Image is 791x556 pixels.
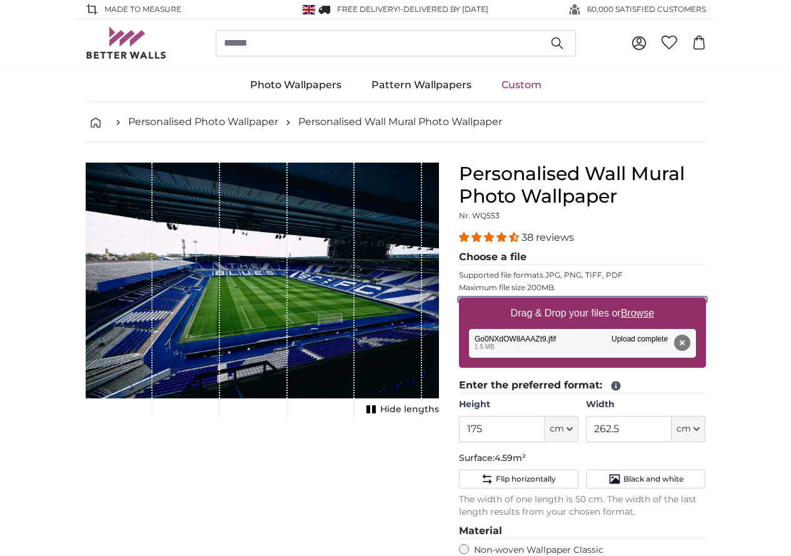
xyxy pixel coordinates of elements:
p: Surface: [459,452,706,465]
span: Nr. WQ553 [459,211,500,220]
span: 60,000 SATISFIED CUSTOMERS [587,4,706,15]
nav: breadcrumbs [86,102,706,143]
h1: Personalised Wall Mural Photo Wallpaper [459,163,706,208]
p: Supported file formats JPG, PNG, TIFF, PDF [459,270,706,280]
label: Width [586,398,705,411]
a: Pattern Wallpapers [356,69,486,101]
button: Black and white [586,470,705,488]
span: Made to Measure [104,4,181,15]
a: Personalised Photo Wallpaper [128,114,278,129]
button: Flip horizontally [459,470,578,488]
img: United Kingdom [303,5,315,14]
p: Maximum file size 200MB. [459,283,706,293]
p: The width of one length is 50 cm. The width of the last length results from your chosen format. [459,493,706,518]
legend: Material [459,523,706,539]
span: cm [677,423,691,435]
button: cm [545,416,578,442]
a: Personalised Wall Mural Photo Wallpaper [298,114,502,129]
span: - [400,4,488,14]
span: Black and white [623,474,683,484]
legend: Enter the preferred format: [459,378,706,393]
span: FREE delivery! [337,4,400,14]
u: Browse [621,308,654,318]
span: 4.59m² [495,452,526,463]
span: cm [550,423,564,435]
div: 1 of 1 [86,163,439,418]
label: Height [459,398,578,411]
button: cm [672,416,705,442]
span: Delivered by [DATE] [403,4,488,14]
img: Betterwalls [86,27,167,59]
span: 38 reviews [521,231,574,243]
label: Drag & Drop your files or [505,301,658,326]
a: Custom [486,69,557,101]
legend: Choose a file [459,250,706,265]
span: 4.34 stars [459,231,521,243]
span: Flip horizontally [496,474,556,484]
a: Photo Wallpapers [235,69,356,101]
